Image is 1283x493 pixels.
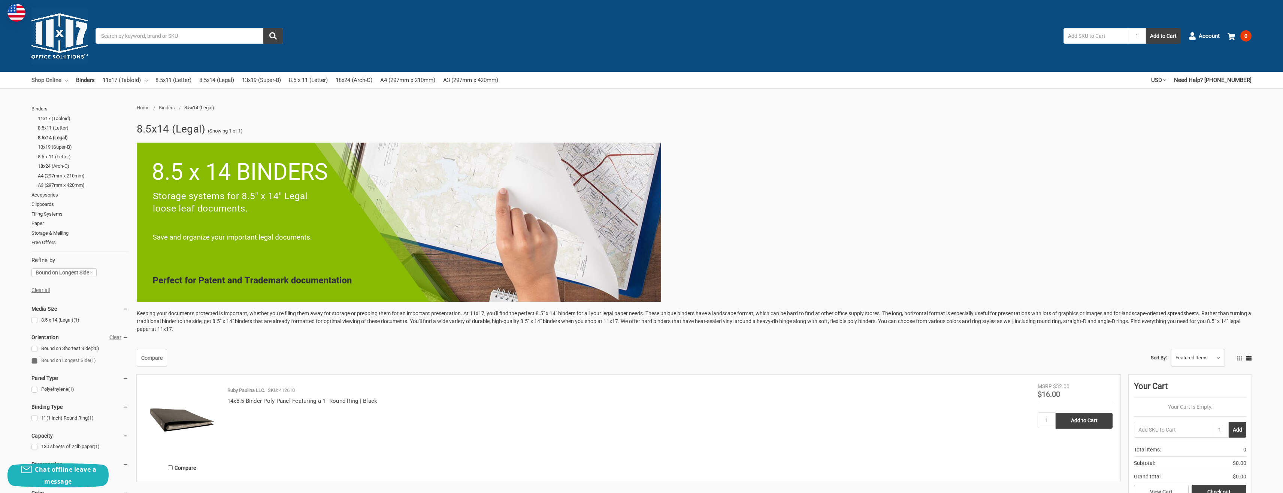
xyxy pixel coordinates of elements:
a: 13x19 (Super-B) [38,142,128,152]
a: Free Offers [31,238,128,247]
p: Your Cart Is Empty. [1134,403,1246,411]
a: 8.5 x 11 (Letter) [38,152,128,162]
span: 0 [1240,30,1252,42]
a: 0 [1228,26,1252,46]
a: Bound on Longest Side [31,356,128,366]
span: $0.00 [1233,459,1246,467]
span: (1) [68,386,74,392]
img: 14x8.5 Binder Poly Panel Featuring a 1" Round Ring Black [145,383,220,457]
span: Total Items: [1134,446,1161,454]
a: 13x19 (Super-B) [242,72,281,88]
span: (1) [90,357,96,363]
a: 8.5x14 (Legal) [38,133,128,143]
img: 11x17.com [31,8,88,64]
a: Home [137,105,149,110]
a: 1" (1 inch) Round Ring [31,413,128,423]
img: duty and tax information for United States [7,4,25,22]
a: 8.5 x 14 (Legal) [31,315,128,325]
a: Bound on Shortest Side [31,344,128,354]
a: Bound on Longest Side [31,268,97,277]
label: Sort By: [1151,352,1167,363]
div: Your Cart [1134,380,1246,398]
span: $16.00 [1038,390,1060,399]
span: (Showing 1 of 1) [208,127,243,135]
a: 11x17 (Tabloid) [38,114,128,124]
a: A3 (297mm x 420mm) [443,72,498,88]
a: 14x8.5 Binder Poly Panel Featuring a 1" Round Ring | Black [227,398,378,404]
button: Add to Cart [1146,28,1181,44]
a: 130 sheets of 24lb paper [31,442,128,452]
span: You'll find a wide variety of durable, high-quality 8.5" x 14" binders when you shop at 11x17. We... [137,318,1240,332]
span: Subtotal: [1134,459,1155,467]
span: (1) [73,317,79,323]
h5: Orientation [31,333,128,342]
img: 4.png [137,143,661,302]
h5: Presentation [31,460,128,469]
a: Compare [137,349,167,367]
a: 8.5x11 (Letter) [155,72,191,88]
label: Compare [145,462,220,474]
a: Clear [109,334,121,340]
input: Search by keyword, brand or SKU [96,28,283,44]
a: 8.5x14 (Legal) [199,72,234,88]
span: (20) [91,346,99,351]
a: Clipboards [31,200,128,209]
a: Binders [159,105,175,110]
h5: Capacity [31,431,128,440]
a: 8.5 x 11 (Letter) [289,72,328,88]
input: Compare [168,465,173,470]
p: Ruby Paulina LLC. [227,387,265,394]
a: 8.5x11 (Letter) [38,123,128,133]
a: 18x24 (Arch-C) [336,72,372,88]
a: Clear all [31,287,50,293]
input: Add SKU to Cart [1134,422,1211,438]
span: (1) [88,415,94,421]
a: Binders [31,104,128,114]
a: USD [1151,72,1166,88]
a: A4 (297mm x 210mm) [38,171,128,181]
a: Storage & Mailing [31,228,128,238]
a: Accessories [31,190,128,200]
span: Chat offline leave a message [35,465,96,486]
a: 18x24 (Arch-C) [38,161,128,171]
span: Keeping your documents protected is important, whether you're filing them away for storage or pre... [137,310,1251,324]
input: Add SKU to Cart [1063,28,1128,44]
span: 0 [1243,446,1246,454]
span: (1) [94,444,100,449]
a: Account [1189,26,1220,46]
button: Add [1229,422,1246,438]
a: Shop Online [31,72,68,88]
h5: Media Size [31,304,128,313]
span: Account [1199,32,1220,40]
h5: Binding Type [31,402,128,411]
span: $32.00 [1053,383,1069,389]
a: 11x17 (Tabloid) [103,72,148,88]
a: Filing Systems [31,209,128,219]
iframe: Google Customer Reviews [1221,473,1283,493]
button: Chat offline leave a message [7,463,109,487]
a: A4 (297mm x 210mm) [380,72,435,88]
a: A3 (297mm x 420mm) [38,180,128,190]
p: SKU: 412610 [268,387,295,394]
span: Grand total: [1134,473,1162,481]
span: 8.5x14 (Legal) [184,105,214,110]
h5: Panel Type [31,374,128,383]
a: Polyethylene [31,384,128,395]
h1: 8.5x14 (Legal) [137,119,206,139]
h5: Refine by [31,256,128,265]
a: Need Help? [PHONE_NUMBER] [1174,72,1252,88]
input: Add to Cart [1056,413,1113,429]
a: Paper [31,219,128,228]
div: MSRP [1038,383,1052,390]
a: Binders [76,72,95,88]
